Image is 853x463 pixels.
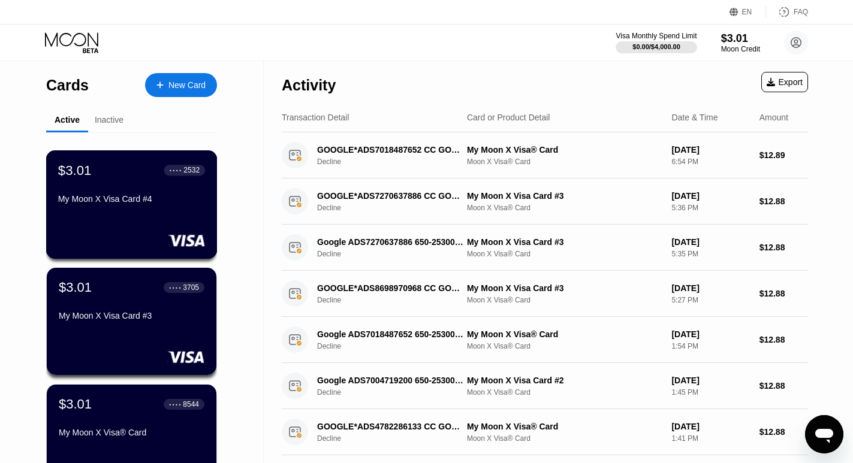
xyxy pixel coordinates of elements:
[671,158,749,166] div: 6:54 PM
[317,283,464,293] div: GOOGLE*ADS8698970968 CC GOOGLE.COMUS
[55,115,80,125] div: Active
[47,268,216,375] div: $3.01● ● ● ●3705My Moon X Visa Card #3
[805,415,843,453] iframe: Nút để khởi chạy cửa sổ nhắn tin
[467,204,662,212] div: Moon X Visa® Card
[467,237,662,247] div: My Moon X Visa Card #3
[632,43,680,50] div: $0.00 / $4,000.00
[169,286,181,289] div: ● ● ● ●
[467,422,662,431] div: My Moon X Visa® Card
[759,335,808,344] div: $12.88
[169,403,181,406] div: ● ● ● ●
[170,168,182,172] div: ● ● ● ●
[282,132,808,178] div: GOOGLE*ADS7018487652 CC GOOGLE.COMUSDeclineMy Moon X Visa® CardMoon X Visa® Card[DATE]6:54 PM$12.89
[671,113,718,122] div: Date & Time
[467,191,662,201] div: My Moon X Visa Card #3
[766,6,808,18] div: FAQ
[671,329,749,339] div: [DATE]
[467,113,550,122] div: Card or Product Detail
[145,73,217,97] div: New Card
[794,8,808,16] div: FAQ
[671,191,749,201] div: [DATE]
[759,113,788,122] div: Amount
[767,77,803,87] div: Export
[467,283,662,293] div: My Moon X Visa Card #3
[317,145,464,155] div: GOOGLE*ADS7018487652 CC GOOGLE.COMUS
[759,427,808,437] div: $12.88
[467,329,662,339] div: My Moon X Visa® Card
[59,428,204,437] div: My Moon X Visa® Card
[467,388,662,397] div: Moon X Visa® Card
[671,376,749,385] div: [DATE]
[183,283,199,292] div: 3705
[59,280,92,295] div: $3.01
[721,32,760,53] div: $3.01Moon Credit
[282,409,808,455] div: GOOGLE*ADS4782286133 CC GOOGLE.COMUSDeclineMy Moon X Visa® CardMoon X Visa® Card[DATE]1:41 PM$12.88
[671,388,749,397] div: 1:45 PM
[730,6,766,18] div: EN
[671,342,749,350] div: 1:54 PM
[467,296,662,304] div: Moon X Visa® Card
[59,397,92,412] div: $3.01
[671,145,749,155] div: [DATE]
[317,204,475,212] div: Decline
[317,191,464,201] div: GOOGLE*ADS7270637886 CC GOOGLE.COMUS
[46,77,89,94] div: Cards
[671,434,749,443] div: 1:41 PM
[616,32,697,53] div: Visa Monthly Spend Limit$0.00/$4,000.00
[317,342,475,350] div: Decline
[183,400,199,408] div: 8544
[317,422,464,431] div: GOOGLE*ADS4782286133 CC GOOGLE.COMUS
[282,178,808,225] div: GOOGLE*ADS7270637886 CC GOOGLE.COMUSDeclineMy Moon X Visa Card #3Moon X Visa® Card[DATE]5:36 PM$1...
[467,376,662,385] div: My Moon X Visa Card #2
[95,115,123,125] div: Inactive
[759,243,808,252] div: $12.88
[467,434,662,443] div: Moon X Visa® Card
[742,8,752,16] div: EN
[671,250,749,258] div: 5:35 PM
[467,158,662,166] div: Moon X Visa® Card
[282,113,349,122] div: Transaction Detail
[671,296,749,304] div: 5:27 PM
[58,194,205,204] div: My Moon X Visa Card #4
[58,162,92,178] div: $3.01
[317,388,475,397] div: Decline
[317,296,475,304] div: Decline
[759,150,808,160] div: $12.89
[317,250,475,258] div: Decline
[761,72,808,92] div: Export
[467,250,662,258] div: Moon X Visa® Card
[759,289,808,298] div: $12.88
[282,271,808,317] div: GOOGLE*ADS8698970968 CC GOOGLE.COMUSDeclineMy Moon X Visa Card #3Moon X Visa® Card[DATE]5:27 PM$1...
[47,151,216,258] div: $3.01● ● ● ●2532My Moon X Visa Card #4
[317,376,464,385] div: Google ADS7004719200 650-2530000 US
[671,237,749,247] div: [DATE]
[721,45,760,53] div: Moon Credit
[759,381,808,391] div: $12.88
[282,317,808,363] div: Google ADS7018487652 650-2530000 USDeclineMy Moon X Visa® CardMoon X Visa® Card[DATE]1:54 PM$12.88
[282,225,808,271] div: Google ADS7270637886 650-2530000 USDeclineMy Moon X Visa Card #3Moon X Visa® Card[DATE]5:35 PM$12.88
[467,342,662,350] div: Moon X Visa® Card
[467,145,662,155] div: My Moon X Visa® Card
[317,329,464,339] div: Google ADS7018487652 650-2530000 US
[317,434,475,443] div: Decline
[616,32,697,40] div: Visa Monthly Spend Limit
[671,422,749,431] div: [DATE]
[317,158,475,166] div: Decline
[671,204,749,212] div: 5:36 PM
[759,196,808,206] div: $12.88
[721,32,760,45] div: $3.01
[59,311,204,320] div: My Moon X Visa Card #3
[282,363,808,409] div: Google ADS7004719200 650-2530000 USDeclineMy Moon X Visa Card #2Moon X Visa® Card[DATE]1:45 PM$12.88
[282,77,336,94] div: Activity
[168,80,206,90] div: New Card
[671,283,749,293] div: [DATE]
[183,166,200,174] div: 2532
[317,237,464,247] div: Google ADS7270637886 650-2530000 US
